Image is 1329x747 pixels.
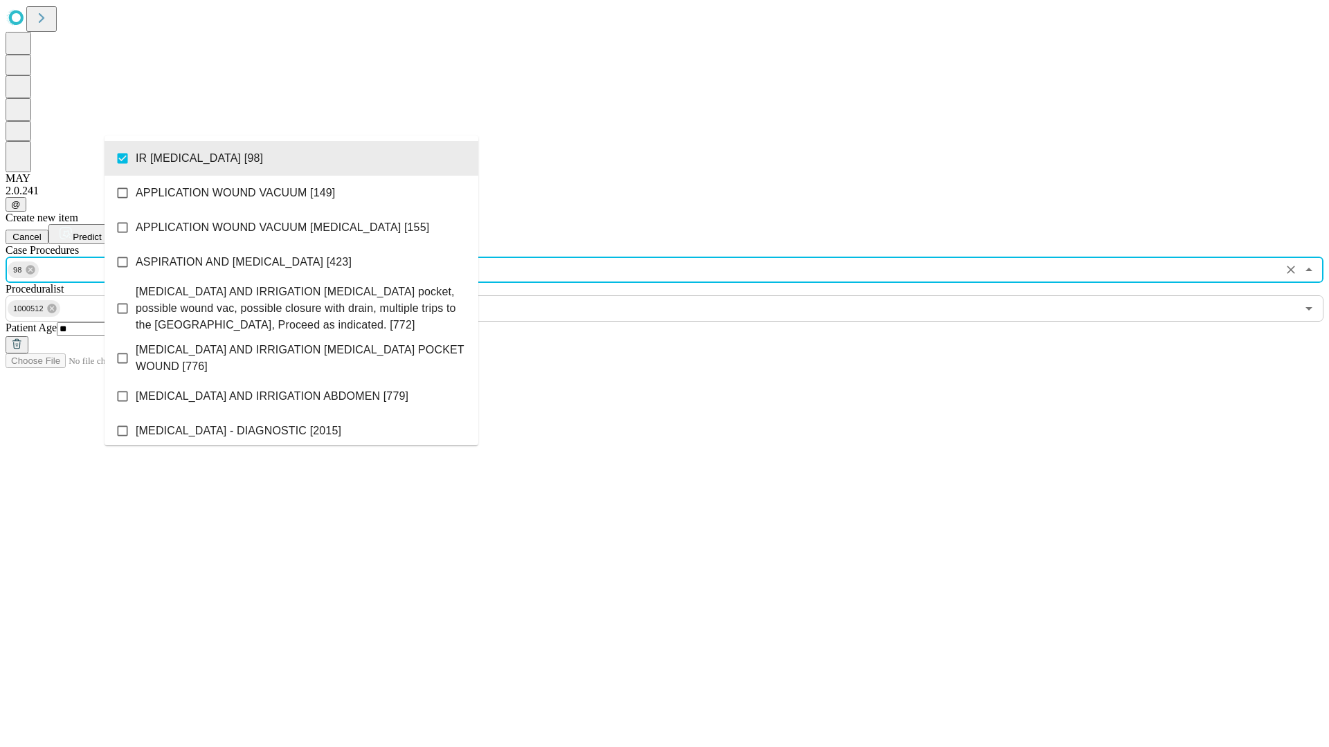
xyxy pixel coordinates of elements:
[6,172,1323,185] div: MAY
[6,283,64,295] span: Proceduralist
[136,284,467,333] span: [MEDICAL_DATA] AND IRRIGATION [MEDICAL_DATA] pocket, possible wound vac, possible closure with dr...
[1281,260,1301,279] button: Clear
[136,150,263,167] span: IR [MEDICAL_DATA] [98]
[73,232,101,242] span: Predict
[8,301,49,317] span: 1000512
[136,219,429,236] span: APPLICATION WOUND VACUUM [MEDICAL_DATA] [155]
[1299,299,1319,318] button: Open
[6,230,48,244] button: Cancel
[6,185,1323,197] div: 2.0.241
[12,232,42,242] span: Cancel
[11,199,21,210] span: @
[6,322,57,333] span: Patient Age
[136,342,467,375] span: [MEDICAL_DATA] AND IRRIGATION [MEDICAL_DATA] POCKET WOUND [776]
[136,254,352,270] span: ASPIRATION AND [MEDICAL_DATA] [423]
[48,224,112,244] button: Predict
[8,300,60,317] div: 1000512
[6,197,26,212] button: @
[8,262,28,278] span: 98
[1299,260,1319,279] button: Close
[136,423,341,439] span: [MEDICAL_DATA] - DIAGNOSTIC [2015]
[8,261,39,278] div: 98
[136,388,408,405] span: [MEDICAL_DATA] AND IRRIGATION ABDOMEN [779]
[6,212,78,223] span: Create new item
[6,244,79,256] span: Scheduled Procedure
[136,185,335,201] span: APPLICATION WOUND VACUUM [149]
